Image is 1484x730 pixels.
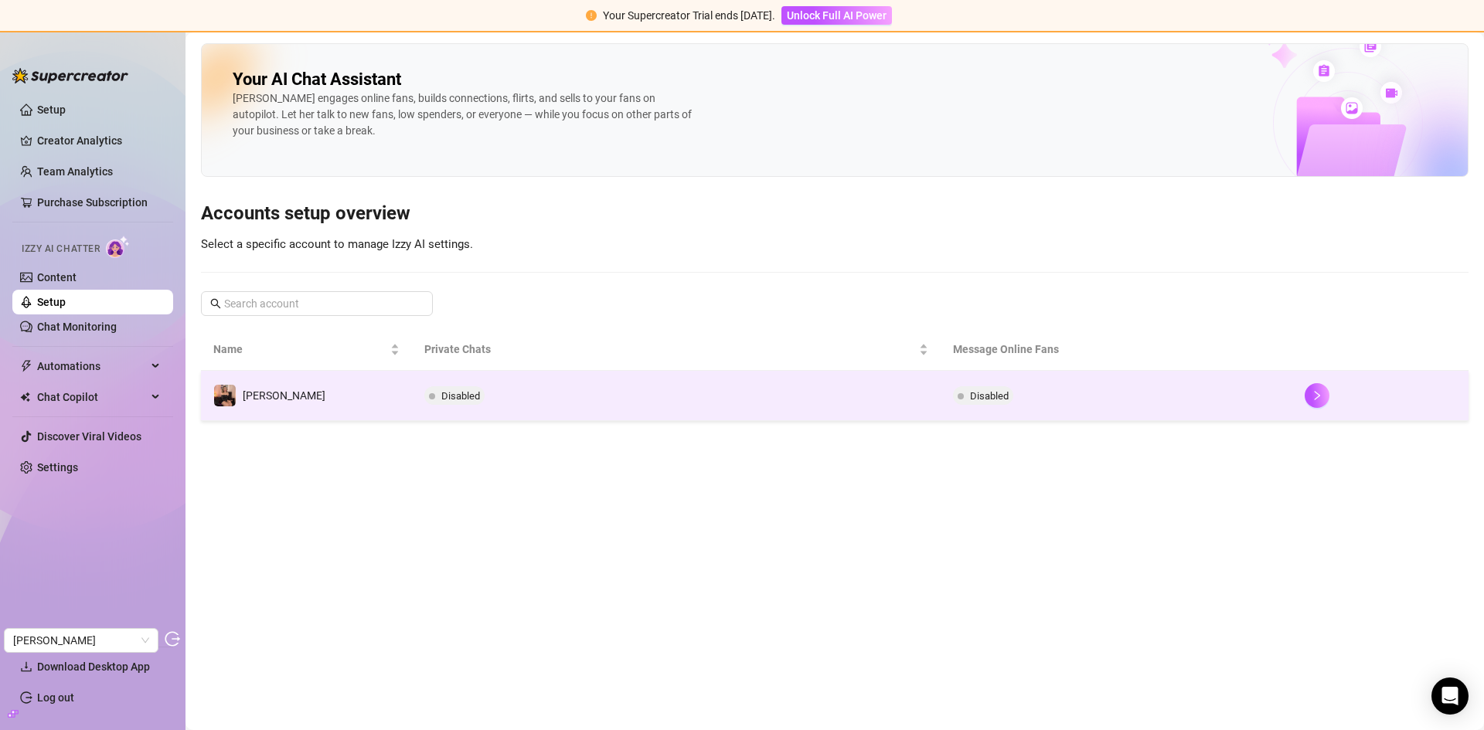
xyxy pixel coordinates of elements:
[210,298,221,309] span: search
[165,631,180,647] span: logout
[37,165,113,178] a: Team Analytics
[424,341,915,358] span: Private Chats
[243,389,325,402] span: [PERSON_NAME]
[22,242,100,256] span: Izzy AI Chatter
[787,9,887,22] span: Unlock Full AI Power
[586,10,597,21] span: exclamation-circle
[37,691,74,704] a: Log out
[37,660,150,673] span: Download Desktop App
[20,660,32,673] span: download
[201,237,473,251] span: Select a specific account to manage Izzy AI settings.
[37,385,147,409] span: Chat Copilot
[20,392,30,402] img: Chat Copilot
[201,328,412,371] th: Name
[37,354,147,379] span: Automations
[13,629,149,652] span: Andrea Montoya
[233,69,401,90] h2: Your AI Chat Assistant
[233,90,696,139] div: [PERSON_NAME] engages online fans, builds connections, flirts, and sells to your fans on autopilo...
[37,296,66,308] a: Setup
[970,390,1009,402] span: Disabled
[12,68,128,83] img: logo-BBDzfeDw.svg
[20,360,32,372] span: thunderbolt
[37,104,66,116] a: Setup
[201,202,1469,226] h3: Accounts setup overview
[37,271,77,284] a: Content
[213,341,387,358] span: Name
[106,236,130,258] img: AI Chatter
[1431,677,1469,715] div: Open Intercom Messenger
[781,6,892,25] button: Unlock Full AI Power
[37,190,161,215] a: Purchase Subscription
[37,128,161,153] a: Creator Analytics
[37,430,141,443] a: Discover Viral Videos
[214,385,236,406] img: Andrea
[8,708,19,719] span: build
[224,295,411,312] input: Search account
[781,9,892,22] a: Unlock Full AI Power
[603,9,775,22] span: Your Supercreator Trial ends [DATE].
[37,321,117,333] a: Chat Monitoring
[37,461,78,474] a: Settings
[1228,19,1468,176] img: ai-chatter-content-library-cLFOSyPT.png
[1305,383,1329,408] button: right
[941,328,1293,371] th: Message Online Fans
[412,328,940,371] th: Private Chats
[441,390,480,402] span: Disabled
[1312,390,1322,401] span: right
